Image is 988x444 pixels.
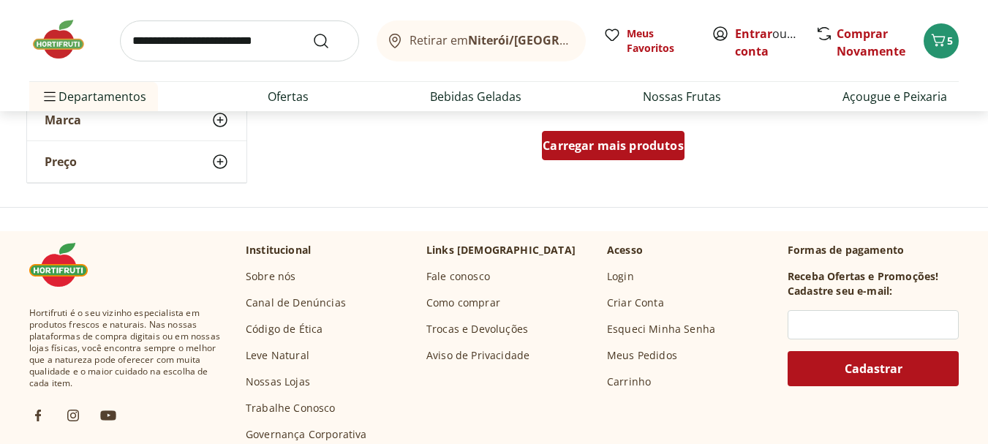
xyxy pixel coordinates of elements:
[627,26,694,56] span: Meus Favoritos
[29,407,47,424] img: fb
[64,407,82,424] img: ig
[246,401,336,415] a: Trabalhe Conosco
[430,88,521,105] a: Bebidas Geladas
[426,269,490,284] a: Fale conosco
[788,351,959,386] button: Cadastrar
[607,375,651,389] a: Carrinho
[735,26,772,42] a: Entrar
[845,363,902,375] span: Cadastrar
[246,269,295,284] a: Sobre nós
[45,154,77,169] span: Preço
[788,284,892,298] h3: Cadastre seu e-mail:
[246,427,367,442] a: Governança Corporativa
[603,26,694,56] a: Meus Favoritos
[410,34,571,47] span: Retirar em
[246,322,323,336] a: Código de Ética
[924,23,959,59] button: Carrinho
[29,307,222,389] span: Hortifruti é o seu vizinho especialista em produtos frescos e naturais. Nas nossas plataformas de...
[246,296,346,310] a: Canal de Denúncias
[607,322,715,336] a: Esqueci Minha Senha
[607,243,643,257] p: Acesso
[607,269,634,284] a: Login
[426,348,529,363] a: Aviso de Privacidade
[735,26,815,59] a: Criar conta
[607,348,677,363] a: Meus Pedidos
[788,243,959,257] p: Formas de pagamento
[29,243,102,287] img: Hortifruti
[426,243,576,257] p: Links [DEMOGRAPHIC_DATA]
[268,88,309,105] a: Ofertas
[643,88,721,105] a: Nossas Frutas
[542,131,685,166] a: Carregar mais produtos
[99,407,117,424] img: ytb
[735,25,800,60] span: ou
[543,140,684,151] span: Carregar mais produtos
[312,32,347,50] button: Submit Search
[426,296,500,310] a: Como comprar
[842,88,947,105] a: Açougue e Peixaria
[246,243,311,257] p: Institucional
[41,79,146,114] span: Departamentos
[29,18,102,61] img: Hortifruti
[788,269,938,284] h3: Receba Ofertas e Promoções!
[27,141,246,182] button: Preço
[27,99,246,140] button: Marca
[377,20,586,61] button: Retirar emNiterói/[GEOGRAPHIC_DATA]
[837,26,905,59] a: Comprar Novamente
[607,296,664,310] a: Criar Conta
[41,79,59,114] button: Menu
[45,113,81,127] span: Marca
[120,20,359,61] input: search
[246,375,310,389] a: Nossas Lojas
[246,348,309,363] a: Leve Natural
[426,322,528,336] a: Trocas e Devoluções
[468,32,635,48] b: Niterói/[GEOGRAPHIC_DATA]
[947,34,953,48] span: 5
